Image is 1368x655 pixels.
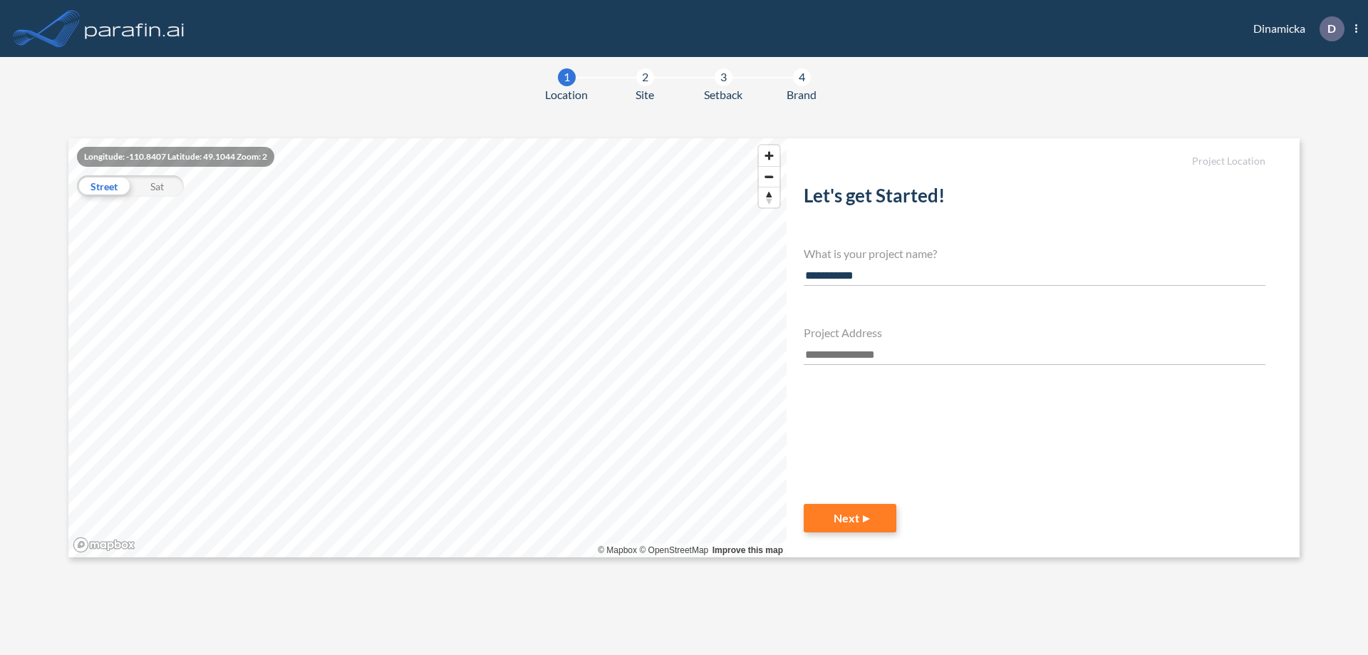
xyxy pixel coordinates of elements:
div: 4 [793,68,811,86]
button: Zoom in [759,145,779,166]
div: 3 [715,68,732,86]
span: Location [545,86,588,103]
div: Street [77,175,130,197]
span: Site [636,86,654,103]
div: 1 [558,68,576,86]
button: Reset bearing to north [759,187,779,207]
h5: Project Location [804,155,1265,167]
a: Mapbox [598,545,637,555]
span: Setback [704,86,742,103]
div: 2 [636,68,654,86]
div: Longitude: -110.8407 Latitude: 49.1044 Zoom: 2 [77,147,274,167]
span: Zoom out [759,167,779,187]
button: Next [804,504,896,532]
a: Mapbox homepage [73,537,135,553]
h4: What is your project name? [804,247,1265,260]
h4: Project Address [804,326,1265,339]
a: OpenStreetMap [639,545,708,555]
button: Zoom out [759,166,779,187]
div: Sat [130,175,184,197]
h2: Let's get Started! [804,185,1265,212]
span: Brand [787,86,817,103]
p: D [1327,22,1336,35]
a: Improve this map [712,545,783,555]
img: logo [82,14,187,43]
canvas: Map [68,138,787,557]
div: Dinamicka [1232,16,1357,41]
